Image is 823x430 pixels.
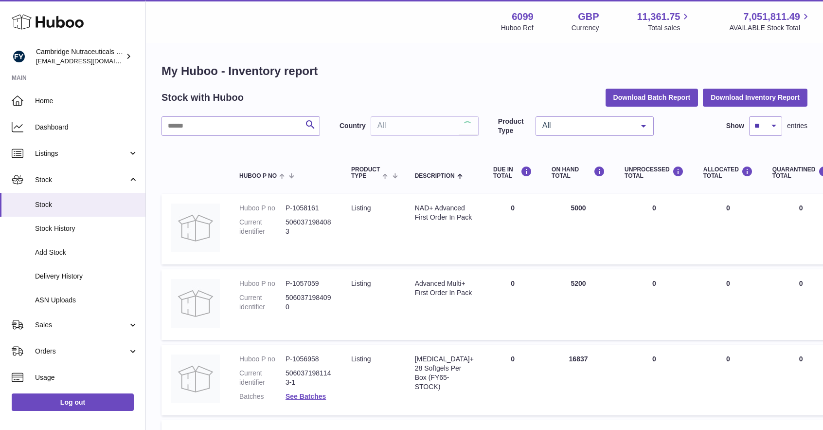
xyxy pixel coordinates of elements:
label: Show [726,121,744,131]
img: product image [171,204,220,252]
span: [EMAIL_ADDRESS][DOMAIN_NAME] [36,57,143,65]
span: Total sales [648,23,691,33]
span: listing [351,204,371,212]
img: product image [171,279,220,328]
td: 5200 [542,269,615,340]
img: huboo@camnutra.com [12,49,26,64]
dt: Huboo P no [239,355,286,364]
a: See Batches [286,393,326,400]
span: Description [415,173,455,179]
span: listing [351,280,371,287]
dd: P-1056958 [286,355,332,364]
span: Add Stock [35,248,138,257]
dd: 5060371981143-1 [286,369,332,387]
span: Delivery History [35,272,138,281]
td: 0 [694,345,763,416]
span: Sales [35,320,128,330]
dt: Huboo P no [239,204,286,213]
span: Huboo P no [239,173,277,179]
a: 11,361.75 Total sales [637,10,691,33]
div: ON HAND Total [552,166,605,179]
td: 0 [694,269,763,340]
a: Log out [12,393,134,411]
td: 0 [483,345,542,416]
span: 0 [799,204,803,212]
label: Country [340,121,366,131]
span: Stock History [35,224,138,233]
span: entries [787,121,807,131]
span: 7,051,811.49 [743,10,800,23]
dt: Batches [239,392,286,401]
dd: P-1057059 [286,279,332,288]
span: 0 [799,280,803,287]
span: Dashboard [35,123,138,132]
dt: Huboo P no [239,279,286,288]
td: 5000 [542,194,615,264]
div: Currency [572,23,599,33]
a: 7,051,811.49 AVAILABLE Stock Total [729,10,811,33]
div: Cambridge Nutraceuticals Ltd [36,47,124,66]
span: Stock [35,200,138,209]
td: 0 [615,269,694,340]
span: listing [351,355,371,363]
dt: Current identifier [239,369,286,387]
strong: 6099 [512,10,534,23]
img: product image [171,355,220,403]
span: Listings [35,149,128,158]
td: 0 [615,345,694,416]
dt: Current identifier [239,218,286,236]
td: 16837 [542,345,615,416]
dt: Current identifier [239,293,286,312]
td: 0 [483,194,542,264]
span: Orders [35,347,128,356]
span: Stock [35,175,128,185]
div: ALLOCATED Total [703,166,753,179]
h2: Stock with Huboo [161,91,244,104]
td: 0 [615,194,694,264]
div: NAD+ Advanced First Order In Pack [415,204,474,222]
dd: 5060371984090 [286,293,332,312]
span: ASN Uploads [35,296,138,305]
div: Huboo Ref [501,23,534,33]
div: UNPROCESSED Total [625,166,684,179]
dd: 5060371984083 [286,218,332,236]
label: Product Type [498,117,531,135]
span: Home [35,96,138,106]
div: DUE IN TOTAL [493,166,532,179]
span: Usage [35,373,138,382]
div: [MEDICAL_DATA]+ 28 Softgels Per Box (FY65-STOCK) [415,355,474,392]
button: Download Inventory Report [703,89,807,106]
td: 0 [694,194,763,264]
span: Product Type [351,167,380,179]
span: All [540,121,634,131]
strong: GBP [578,10,599,23]
div: Advanced Multi+ First Order In Pack [415,279,474,298]
span: 11,361.75 [637,10,680,23]
span: 0 [799,355,803,363]
td: 0 [483,269,542,340]
dd: P-1058161 [286,204,332,213]
span: AVAILABLE Stock Total [729,23,811,33]
h1: My Huboo - Inventory report [161,63,807,79]
button: Download Batch Report [606,89,698,106]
